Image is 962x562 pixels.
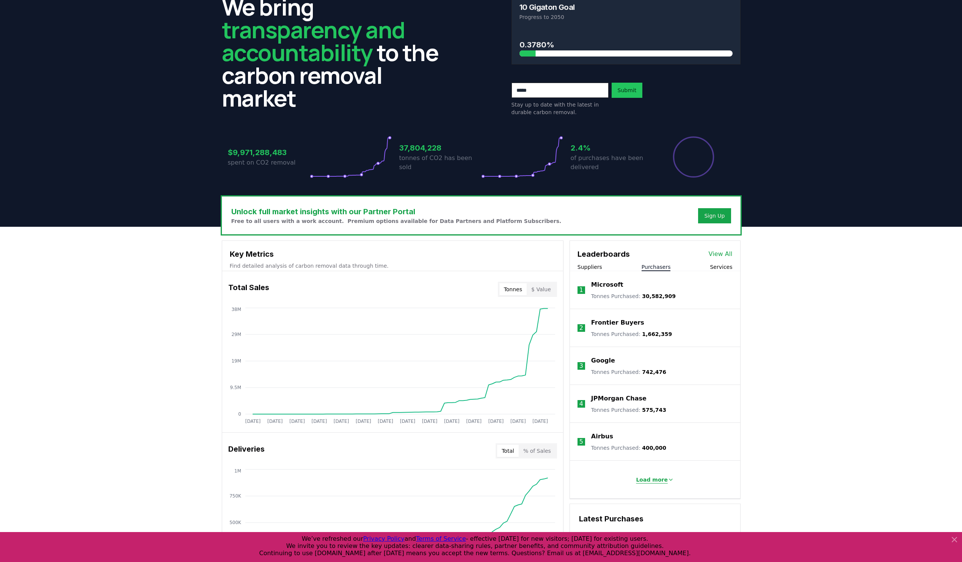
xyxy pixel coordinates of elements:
tspan: 38M [231,307,241,312]
tspan: [DATE] [510,419,526,424]
p: Free to all users with a work account. Premium options available for Data Partners and Platform S... [231,217,562,225]
p: tonnes of CO2 has been sold [399,154,481,172]
tspan: [DATE] [289,419,305,424]
tspan: [DATE] [245,419,261,424]
tspan: 9.5M [230,385,241,390]
h3: Unlock full market insights with our Partner Portal [231,206,562,217]
tspan: [DATE] [267,419,282,424]
tspan: 0 [238,411,241,417]
button: Submit [612,83,643,98]
tspan: [DATE] [356,419,371,424]
button: Tonnes [499,283,527,295]
p: 1 [579,286,583,295]
a: Google [591,356,615,365]
p: Load more [636,476,668,484]
p: Tonnes Purchased : [591,368,666,376]
tspan: [DATE] [422,419,437,424]
a: JPMorgan Chase [591,394,647,403]
span: 575,743 [642,407,666,413]
h3: 10 Gigaton Goal [519,3,575,11]
a: Sign Up [704,212,725,220]
tspan: [DATE] [400,419,415,424]
button: Suppliers [578,263,602,271]
span: 400,000 [642,445,666,451]
a: Airbus [591,432,613,441]
tspan: [DATE] [311,419,327,424]
tspan: [DATE] [444,419,460,424]
tspan: 500K [229,520,242,525]
span: transparency and accountability [222,14,405,68]
button: Load more [630,472,680,487]
tspan: 750K [229,493,242,499]
button: Services [710,263,732,271]
span: 1,662,359 [642,331,672,337]
p: 3 [579,361,583,370]
p: Tonnes Purchased : [591,406,666,414]
a: View All [709,250,733,259]
p: of purchases have been delivered [571,154,653,172]
h3: 37,804,228 [399,142,481,154]
div: Percentage of sales delivered [672,136,715,178]
span: 742,476 [642,369,666,375]
h3: 2.4% [571,142,653,154]
button: Purchasers [642,263,671,271]
p: Tonnes Purchased : [591,330,672,338]
button: Total [497,445,519,457]
tspan: 1M [234,468,241,474]
button: $ Value [527,283,556,295]
p: Stay up to date with the latest in durable carbon removal. [512,101,609,116]
tspan: [DATE] [378,419,393,424]
h3: Latest Purchases [579,513,731,524]
tspan: [DATE] [488,419,504,424]
tspan: [DATE] [466,419,482,424]
tspan: 29M [231,332,241,337]
a: Microsoft [591,280,623,289]
span: 30,582,909 [642,293,676,299]
h3: $9,971,288,483 [228,147,310,158]
h3: 0.3780% [519,39,733,50]
p: Tonnes Purchased : [591,444,666,452]
p: Tonnes Purchased : [591,292,676,300]
p: 5 [579,437,583,446]
h3: Key Metrics [230,248,556,260]
a: Frontier Buyers [591,318,644,327]
button: % of Sales [519,445,556,457]
p: spent on CO2 removal [228,158,310,167]
p: Find detailed analysis of carbon removal data through time. [230,262,556,270]
tspan: 19M [231,358,241,364]
h3: Total Sales [228,282,269,297]
tspan: [DATE] [532,419,548,424]
h3: Leaderboards [578,248,630,260]
button: Sign Up [698,208,731,223]
p: 4 [579,399,583,408]
tspan: [DATE] [333,419,349,424]
p: 2 [579,323,583,333]
p: Progress to 2050 [519,13,733,21]
h3: Deliveries [228,443,265,458]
